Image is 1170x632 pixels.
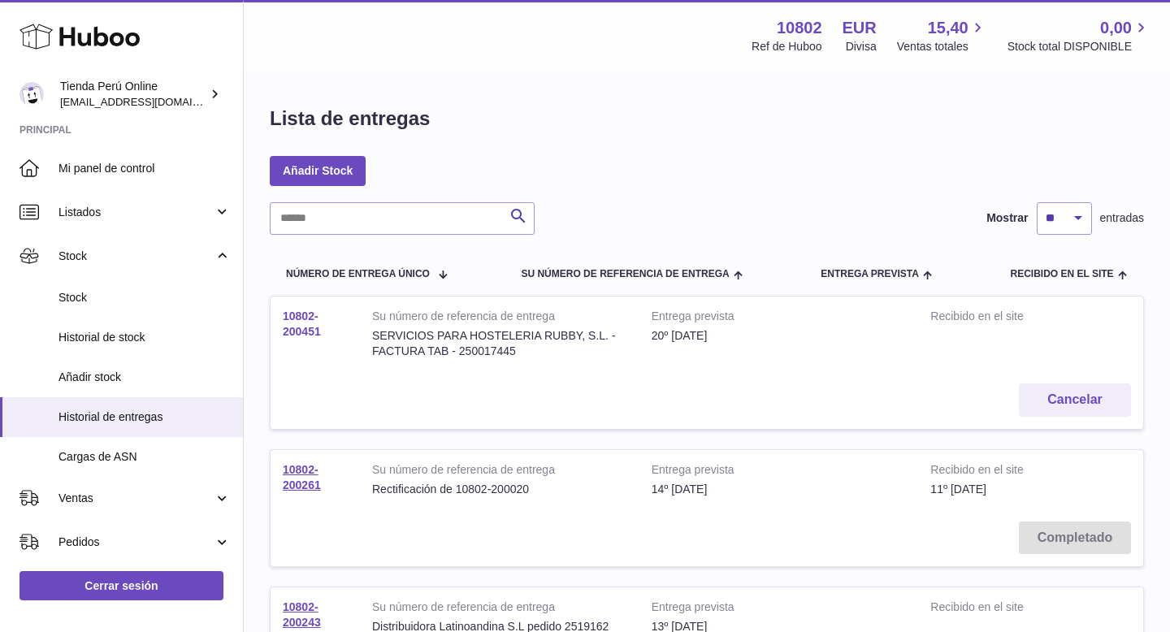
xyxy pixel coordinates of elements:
[58,330,231,345] span: Historial de stock
[652,482,907,497] div: 14º [DATE]
[652,462,907,482] strong: Entrega prevista
[821,269,919,279] span: Entrega prevista
[58,249,214,264] span: Stock
[1010,269,1113,279] span: Recibido en el site
[286,269,430,279] span: Número de entrega único
[270,156,366,185] a: Añadir Stock
[58,290,231,305] span: Stock
[1100,210,1144,226] span: entradas
[521,269,729,279] span: Su número de referencia de entrega
[58,205,214,220] span: Listados
[928,17,968,39] span: 15,40
[372,462,627,482] strong: Su número de referencia de entrega
[58,370,231,385] span: Añadir stock
[372,309,627,328] strong: Su número de referencia de entrega
[270,106,430,132] h1: Lista de entregas
[1019,383,1131,417] button: Cancelar
[930,309,1063,328] strong: Recibido en el site
[1100,17,1132,39] span: 0,00
[372,600,627,619] strong: Su número de referencia de entrega
[58,409,231,425] span: Historial de entregas
[58,449,231,465] span: Cargas de ASN
[652,600,907,619] strong: Entrega prevista
[283,600,321,629] a: 10802-200243
[19,82,44,106] img: contacto@tiendaperuonline.com
[930,600,1063,619] strong: Recibido en el site
[1007,39,1150,54] span: Stock total DISPONIBLE
[60,79,206,110] div: Tienda Perú Online
[372,482,627,497] div: Rectificación de 10802-200020
[843,17,877,39] strong: EUR
[58,535,214,550] span: Pedidos
[652,328,907,344] div: 20º [DATE]
[58,161,231,176] span: Mi panel de control
[652,309,907,328] strong: Entrega prevista
[283,463,321,491] a: 10802-200261
[986,210,1028,226] label: Mostrar
[19,571,223,600] a: Cerrar sesión
[372,328,627,359] div: SERVICIOS PARA HOSTELERIA RUBBY, S.L. - FACTURA TAB - 250017445
[60,95,239,108] span: [EMAIL_ADDRESS][DOMAIN_NAME]
[846,39,877,54] div: Divisa
[1007,17,1150,54] a: 0,00 Stock total DISPONIBLE
[752,39,821,54] div: Ref de Huboo
[897,39,987,54] span: Ventas totales
[58,491,214,506] span: Ventas
[930,483,986,496] span: 11º [DATE]
[283,310,321,338] a: 10802-200451
[897,17,987,54] a: 15,40 Ventas totales
[777,17,822,39] strong: 10802
[930,462,1063,482] strong: Recibido en el site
